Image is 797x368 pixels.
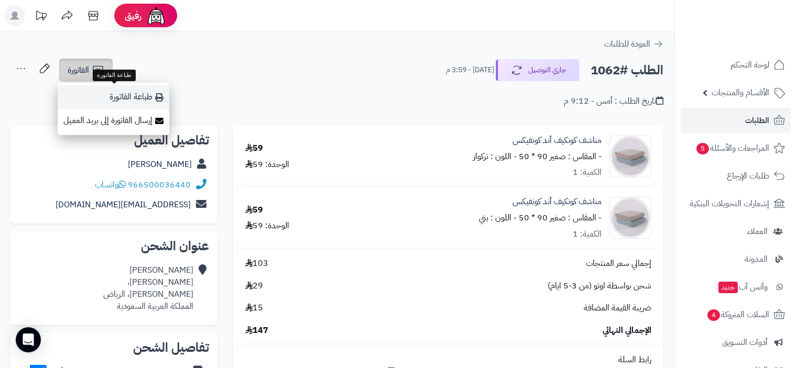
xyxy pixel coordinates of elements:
[718,282,738,293] span: جديد
[747,224,768,239] span: العملاء
[512,135,602,147] a: مناشف كونكيف أند كونفيكس
[681,330,791,355] a: أدوات التسويق
[473,150,517,163] small: - اللون : تركواز
[245,325,268,337] span: 147
[519,211,602,224] small: - المقاس : صغير 90 * 50
[19,240,209,252] h2: عنوان الشحن
[586,258,651,270] span: إجمالي سعر المنتجات
[93,70,136,81] div: طباعة الفاتورة
[59,59,113,82] a: الفاتورة
[479,211,517,224] small: - اللون : بني
[603,325,651,337] span: الإجمالي النهائي
[681,274,791,299] a: وآتس آبجديد
[496,59,580,81] button: جاري التوصيل
[591,60,663,81] h2: الطلب #1062
[727,169,769,183] span: طلبات الإرجاع
[726,24,787,46] img: logo-2.png
[610,197,651,239] img: 1754839838-%D9%83%D9%88%D9%86%D9%83%D9%8A%D9%81%20%D8%A3%D9%86%D8%AF%20%D9%83%D9%88%D9%86%D9%81%D...
[681,247,791,272] a: المدونة
[604,38,650,50] span: العودة للطلبات
[681,108,791,133] a: الطلبات
[95,179,126,191] a: واتساب
[681,219,791,244] a: العملاء
[564,95,663,107] div: تاريخ الطلب : أمس - 9:12 م
[58,109,169,132] a: إرسال الفاتورة إلى بريد العميل
[245,159,289,171] div: الوحدة: 59
[745,113,769,128] span: الطلبات
[245,220,289,232] div: الوحدة: 59
[16,327,41,352] div: Open Intercom Messenger
[707,309,720,321] span: 4
[28,5,54,29] a: تحديثات المنصة
[245,280,263,292] span: 29
[681,302,791,327] a: السلات المتروكة4
[245,142,263,154] div: 59
[730,58,769,72] span: لوحة التحكم
[681,191,791,216] a: إشعارات التحويلات البنكية
[722,335,768,350] span: أدوات التسويق
[146,5,167,26] img: ai-face.png
[584,302,651,314] span: ضريبة القيمة المضافة
[245,258,268,270] span: 103
[706,307,769,322] span: السلات المتروكة
[446,65,494,75] small: [DATE] - 3:59 م
[237,354,659,366] div: رابط السلة
[745,252,768,266] span: المدونة
[245,204,263,216] div: 59
[128,158,192,171] a: [PERSON_NAME]
[245,302,263,314] span: 15
[573,166,602,179] div: الكمية: 1
[548,280,651,292] span: شحن بواسطة اوتو (من 3-5 ايام)
[103,264,193,312] div: [PERSON_NAME] [PERSON_NAME]، [PERSON_NAME]، الرياض المملكة العربية السعودية
[717,280,768,294] span: وآتس آب
[610,136,651,177] img: 1754839838-%D9%83%D9%88%D9%86%D9%83%D9%8A%D9%81%20%D8%A3%D9%86%D8%AF%20%D9%83%D9%88%D9%86%D9%81%D...
[681,136,791,161] a: المراجعات والأسئلة5
[125,9,141,22] span: رفيق
[712,85,769,100] span: الأقسام والمنتجات
[68,64,89,76] span: الفاتورة
[19,134,209,147] h2: تفاصيل العميل
[681,52,791,77] a: لوحة التحكم
[19,341,209,354] h2: تفاصيل الشحن
[695,141,769,155] span: المراجعات والأسئلة
[690,196,769,211] span: إشعارات التحويلات البنكية
[58,85,169,109] a: طباعة الفاتورة
[681,163,791,188] a: طلبات الإرجاع
[519,150,602,163] small: - المقاس : صغير 90 * 50
[604,38,663,50] a: العودة للطلبات
[512,196,602,208] a: مناشف كونكيف أند كونفيكس
[696,143,709,155] span: 5
[56,198,191,211] a: [EMAIL_ADDRESS][DOMAIN_NAME]
[573,228,602,240] div: الكمية: 1
[128,179,191,191] a: 966500036440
